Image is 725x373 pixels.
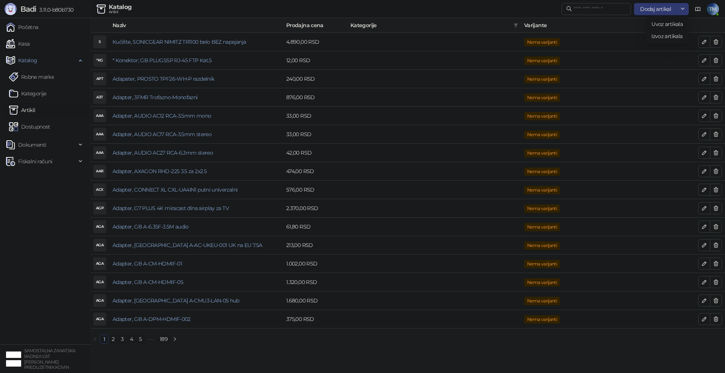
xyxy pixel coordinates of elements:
[283,292,347,310] td: 1.680,00 RSD
[110,18,283,33] th: Naziv
[118,335,126,343] a: 3
[6,20,39,35] a: Početna
[524,297,560,305] span: Nema varijanti
[350,21,511,29] span: Kategorije
[514,23,518,28] span: filter
[640,6,671,12] span: Dodaj artikal
[110,255,283,273] td: Adapter, GB A-CM-HDMIF-01
[651,32,683,40] span: Izvoz artikala
[145,335,157,344] span: •••
[97,5,106,14] img: Artikli
[94,184,106,196] div: ACX
[283,236,347,255] td: 213,00 RSD
[20,5,36,14] span: Badi
[109,10,132,14] div: Artikli
[524,112,560,120] span: Nema varijanti
[283,51,347,70] td: 12,00 RSD
[100,335,108,343] a: 1
[145,335,157,344] li: Sledećih 5 Strana
[9,106,18,115] img: Artikli
[94,91,106,103] div: A3T
[9,119,50,134] a: Dostupnost
[110,70,283,88] td: Adapater, PROSTO TPF26-WH-P razdelnik
[94,276,106,288] div: AGA
[524,186,560,194] span: Nema varijanti
[283,162,347,181] td: 474,00 RSD
[524,167,560,176] span: Nema varijanti
[283,181,347,199] td: 576,00 RSD
[127,335,136,343] a: 4
[127,335,136,344] li: 4
[113,75,214,82] a: Adapater, PROSTO TPF26-WH-P razdelnik
[283,70,347,88] td: 240,00 RSD
[524,75,560,83] span: Nema varijanti
[109,335,118,344] li: 2
[110,181,283,199] td: Adapter, CONNECT XL CXL-UA4IN1 putni univerzalni
[524,204,560,213] span: Nema varijanti
[94,73,106,85] div: APT
[110,273,283,292] td: Adapter, GB A-CM-HDMIF-05
[634,3,677,15] button: Dodaj artikal
[9,103,35,118] a: ArtikliArtikli
[283,18,347,33] th: Prodajna cena
[36,6,73,13] span: 3.11.0-b80b730
[18,137,46,152] span: Dokumenti
[110,292,283,310] td: Adapter, GB A-CMU3-LAN-05 hub
[113,279,183,286] a: Adapter, GB A-CM-HDMIF-05
[110,51,283,70] td: * Konektor; GB PLUG5SP RJ-45 FTP Kat.5
[512,20,520,31] span: filter
[136,335,145,344] li: 5
[109,335,117,343] a: 2
[524,38,560,46] span: Nema varijanti
[113,112,211,119] a: Adapter, AUDIO AC12 RCA-3.5mm mono
[110,144,283,162] td: Adapter, AUDIO AC27 RCA-6.3mm stereo
[24,348,76,370] small: SAMOSTALNA ZANATSKA RADNJA CAT [PERSON_NAME] PREDUZETNIK KOVIN
[118,335,127,344] li: 3
[110,310,283,328] td: Adapter, GB A-DPM-HDMIF-002
[524,223,560,231] span: Nema varijanti
[9,86,46,101] a: Kategorije
[113,38,246,45] a: Kućište, SONICGEAR NIMITZ TR1100 belo BEZ napajanja
[283,273,347,292] td: 1.320,00 RSD
[283,88,347,107] td: 876,00 RSD
[524,278,560,287] span: Nema varijanti
[100,335,109,344] li: 1
[113,94,198,101] a: Adapter, 3FMR Trofazno-Monofazni
[113,186,238,193] a: Adapter, CONNECT XL CXL-UA4IN1 putni univerzalni
[94,147,106,159] div: AAA
[113,205,229,212] a: Adapter, G7 PLUS 4K miracast dlna airplay za TV
[94,128,106,140] div: AAA
[110,236,283,255] td: Adapter, GB A-AC-UKEU-001 UK na EU 7.5A
[113,260,182,267] a: Adapter, GB A-CM-HDMIF-01
[94,239,106,251] div: AGA
[283,255,347,273] td: 1.002,00 RSD
[170,335,179,344] button: right
[5,3,17,15] img: Logo
[110,218,283,236] td: Adapter, GB A-6.35F-3.5M audio
[113,242,262,249] a: Adapter, [GEOGRAPHIC_DATA] A-AC-UKEU-001 UK na EU 7.5A
[94,110,106,122] div: AAA
[110,33,283,51] td: Kućište, SONICGEAR NIMITZ TR1100 belo BEZ napajanja
[136,335,145,343] a: 5
[18,53,37,68] span: Katalog
[651,21,683,28] span: Uvoz artikala
[173,337,177,341] span: right
[94,258,106,270] div: AGA
[113,149,213,156] a: Adapter, AUDIO AC27 RCA-6.3mm stereo
[157,335,170,343] a: 189
[524,94,560,102] span: Nema varijanti
[94,295,106,307] div: AGA
[91,335,100,344] li: Prethodna strana
[94,221,106,233] div: AGA
[94,202,106,214] div: AGP
[157,335,170,344] li: 189
[283,125,347,144] td: 33,00 RSD
[283,199,347,218] td: 2.370,00 RSD
[524,241,560,250] span: Nema varijanti
[113,297,239,304] a: Adapter, [GEOGRAPHIC_DATA] A-CMU3-LAN-05 hub
[283,310,347,328] td: 375,00 RSD
[524,130,560,139] span: Nema varijanti
[283,218,347,236] td: 61,80 RSD
[113,57,212,64] a: * Konektor; GB PLUG5SP RJ-45 FTP Kat.5
[93,337,97,341] span: left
